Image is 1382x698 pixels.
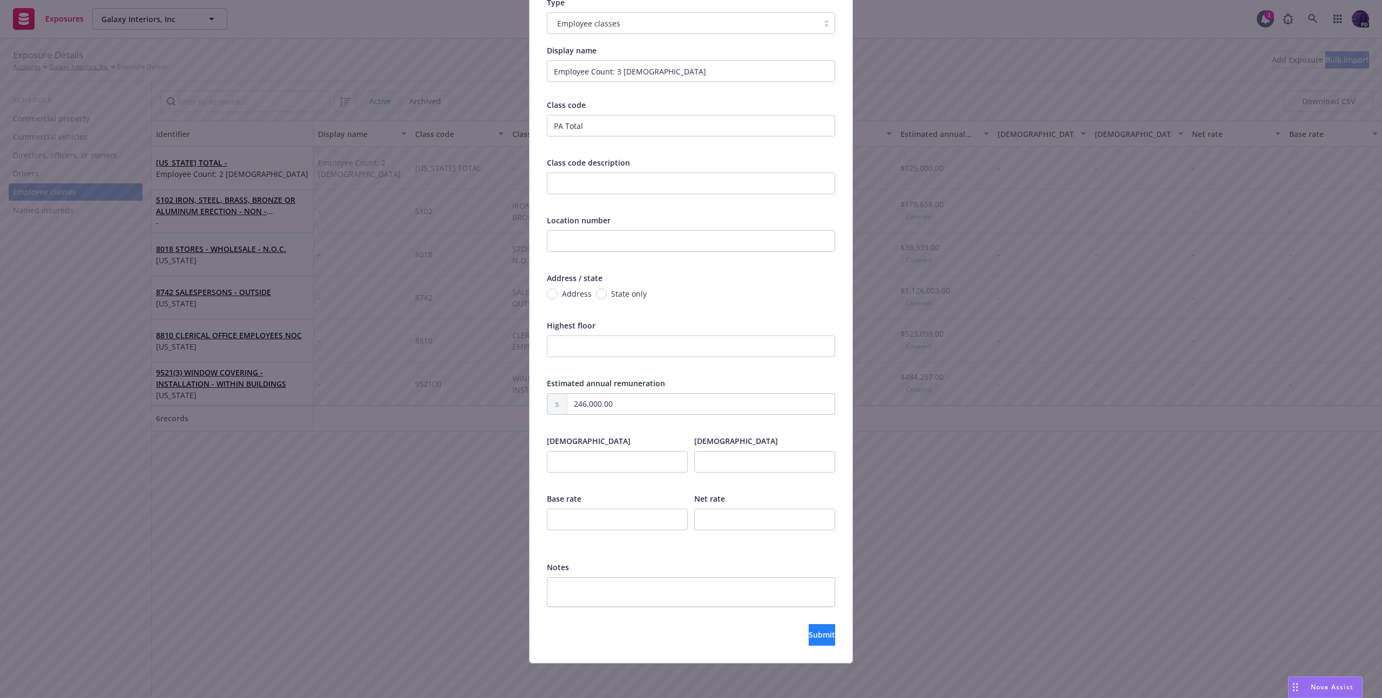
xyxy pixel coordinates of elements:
[547,158,630,168] span: Class code description
[547,562,569,572] span: Notes
[567,394,835,414] input: 0.00
[1311,682,1353,692] span: Nova Assist
[1288,676,1363,698] button: Nova Assist
[547,273,602,283] span: Address / state
[547,378,665,388] span: Estimated annual remuneration
[562,288,592,299] span: Address
[547,494,581,504] span: Base rate
[809,624,835,646] button: Submit
[611,288,647,299] span: State only
[547,289,558,299] input: Address
[547,215,611,225] span: Location number
[1289,677,1302,697] div: Drag to move
[547,45,597,56] span: Display name
[553,18,813,29] span: Employee classes
[694,494,725,504] span: Net rate
[694,436,778,446] span: [DEMOGRAPHIC_DATA]
[557,18,620,29] span: Employee classes
[547,100,586,110] span: Class code
[596,289,607,299] input: State only
[547,320,595,331] span: Highest floor
[547,436,631,446] span: [DEMOGRAPHIC_DATA]
[809,629,835,640] span: Submit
